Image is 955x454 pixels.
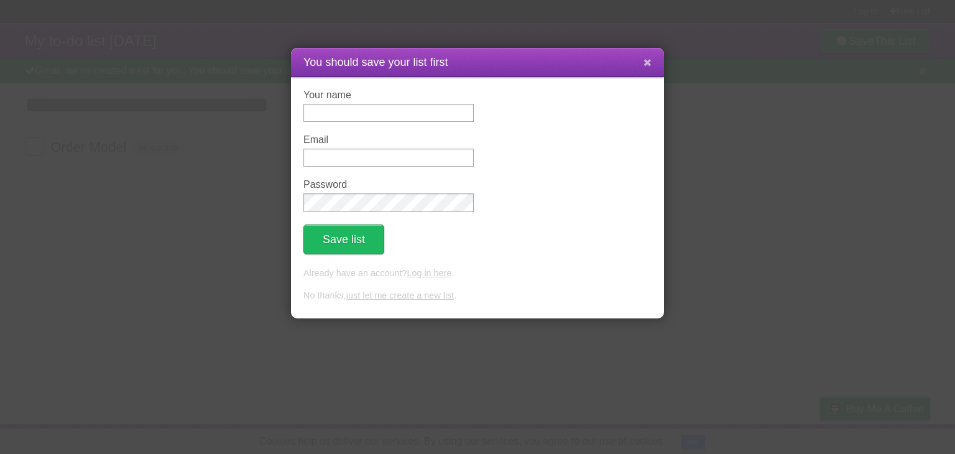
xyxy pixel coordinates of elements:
[303,134,474,146] label: Email
[303,225,384,254] button: Save list
[407,268,451,278] a: Log in here
[346,290,454,300] a: just let me create a new list
[303,54,652,71] h1: You should save your list first
[303,90,474,101] label: Your name
[303,289,652,303] p: No thanks, .
[303,267,652,280] p: Already have an account? .
[303,179,474,190] label: Password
